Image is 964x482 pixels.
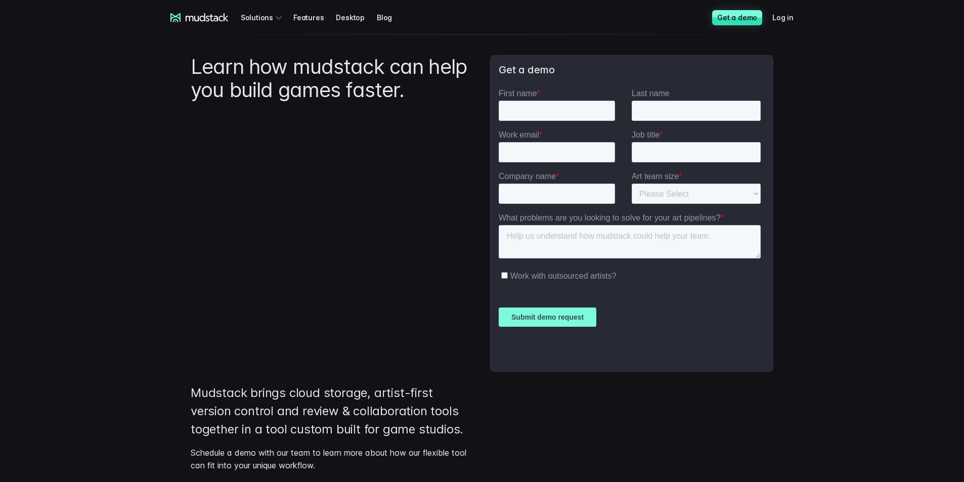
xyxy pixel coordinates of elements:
[241,8,285,27] div: Solutions
[293,8,336,27] a: Features
[191,384,476,439] p: Mudstack brings cloud storage, artist-first version control and review & collaboration tools toge...
[336,8,377,27] a: Desktop
[191,55,474,102] h1: Learn how mudstack can help you build games faster.
[377,8,404,27] a: Blog
[772,8,806,27] a: Log in
[499,89,765,363] iframe: Form 7
[191,447,476,472] p: Schedule a demo with our team to learn more about how our flexible tool can fit into your unique ...
[499,64,765,76] h3: Get a demo
[191,114,474,273] iframe: YouTube video player
[170,13,229,22] a: mudstack logo
[712,10,762,25] a: Get a demo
